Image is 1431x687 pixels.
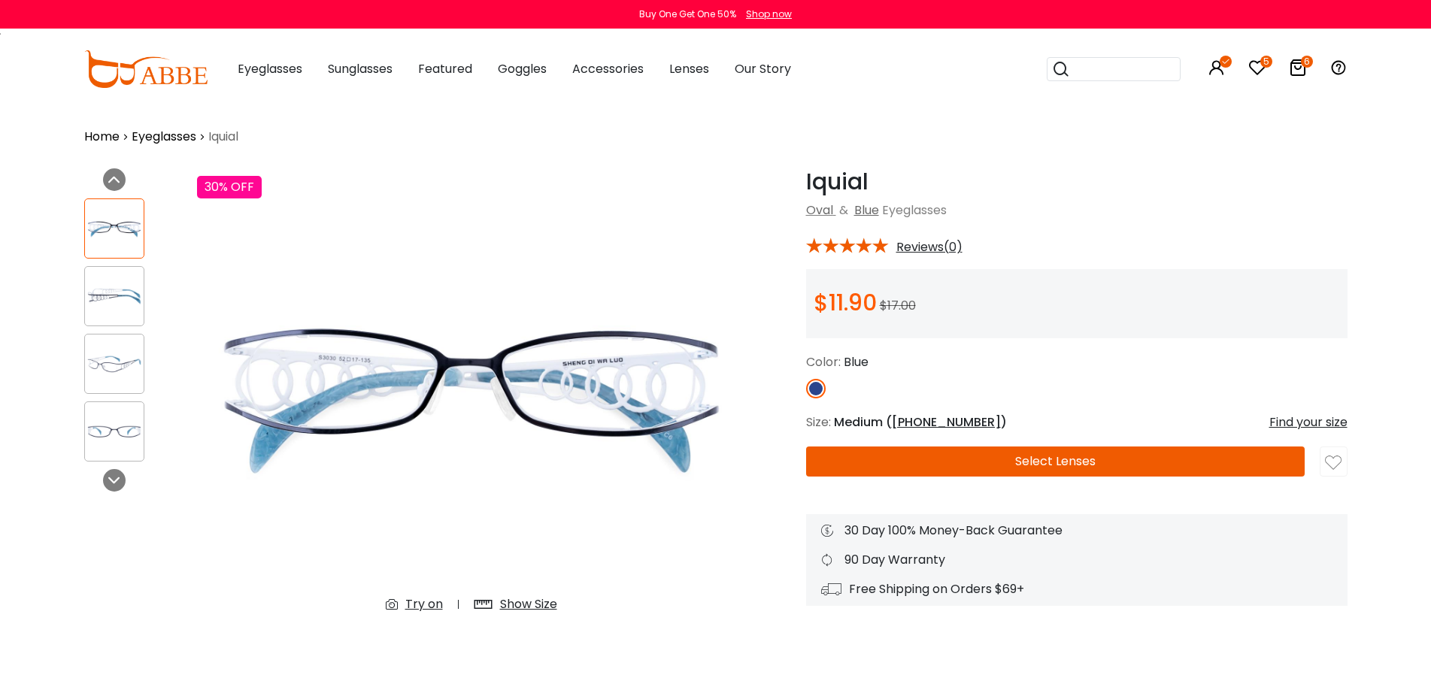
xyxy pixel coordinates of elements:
img: Iquial Blue Metal Eyeglasses , Lightweight , NosePads Frames from ABBE Glasses [85,350,144,379]
a: Oval [806,201,833,219]
span: Medium ( ) [834,413,1007,431]
img: Iquial Blue Metal Eyeglasses , Lightweight , NosePads Frames from ABBE Glasses [85,214,144,244]
div: Free Shipping on Orders $69+ [821,580,1332,598]
img: abbeglasses.com [84,50,208,88]
span: [PHONE_NUMBER] [892,413,1001,431]
span: $17.00 [880,297,916,314]
div: Try on [405,595,443,613]
span: Blue [844,353,869,371]
div: 90 Day Warranty [821,551,1332,569]
span: Goggles [498,60,547,77]
span: Our Story [735,60,791,77]
div: Shop now [746,8,792,21]
a: 5 [1248,62,1266,79]
a: Blue [854,201,879,219]
span: Accessories [572,60,644,77]
span: Color: [806,353,841,371]
button: Select Lenses [806,446,1305,477]
a: Eyeglasses [132,128,196,146]
i: 6 [1301,56,1313,68]
img: Iquial Blue Metal Eyeglasses , Lightweight , NosePads Frames from ABBE Glasses [197,168,746,625]
h1: Iquial [806,168,1348,195]
div: Find your size [1269,413,1348,431]
span: Reviews(0) [896,241,963,254]
span: Lenses [669,60,709,77]
span: Eyeglasses [238,60,302,77]
span: Size: [806,413,831,431]
div: Show Size [500,595,557,613]
div: 30% OFF [197,176,262,198]
div: Buy One Get One 50% [639,8,736,21]
a: 6 [1289,62,1307,79]
span: $11.90 [814,286,877,319]
span: Eyeglasses [882,201,947,219]
img: like [1325,455,1342,471]
span: Featured [418,60,472,77]
span: Iquial [208,128,238,146]
i: 5 [1260,56,1272,68]
a: Shop now [738,8,792,20]
img: Iquial Blue Metal Eyeglasses , Lightweight , NosePads Frames from ABBE Glasses [85,282,144,311]
span: Sunglasses [328,60,393,77]
div: 30 Day 100% Money-Back Guarantee [821,522,1332,540]
img: Iquial Blue Metal Eyeglasses , Lightweight , NosePads Frames from ABBE Glasses [85,417,144,446]
a: Home [84,128,120,146]
span: & [836,201,851,219]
